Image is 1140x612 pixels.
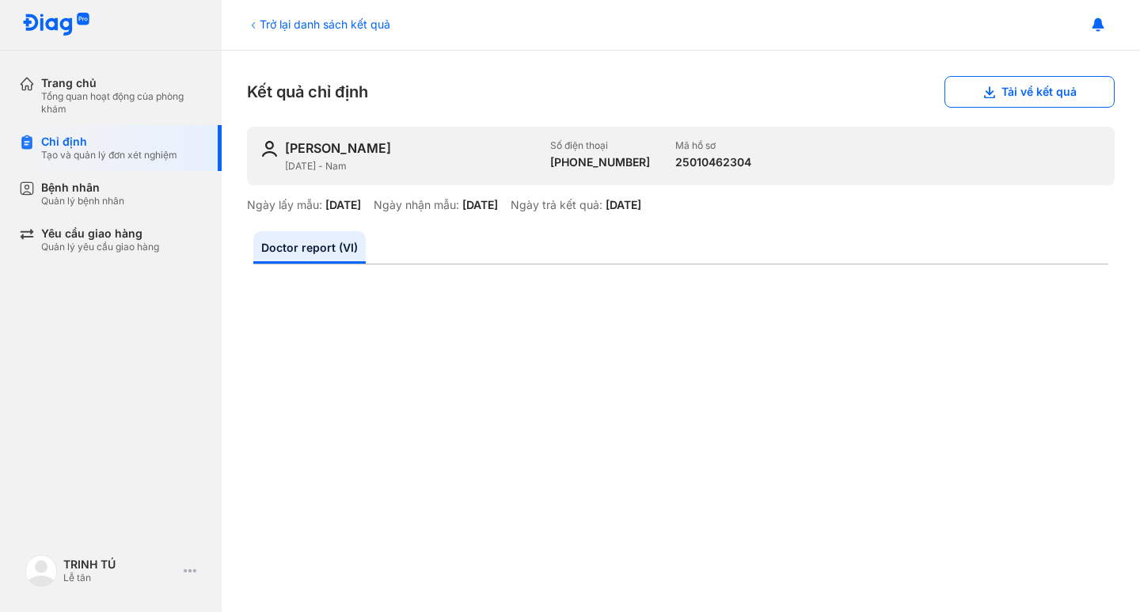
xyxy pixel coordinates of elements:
div: Mã hồ sơ [675,139,751,152]
div: [DATE] [606,198,641,212]
div: Trang chủ [41,76,203,90]
div: Trở lại danh sách kết quả [247,16,390,32]
div: [DATE] [325,198,361,212]
div: Quản lý yêu cầu giao hàng [41,241,159,253]
img: logo [25,555,57,587]
div: Ngày lấy mẫu: [247,198,322,212]
img: logo [22,13,90,37]
div: Bệnh nhân [41,181,124,195]
div: Kết quả chỉ định [247,76,1115,108]
img: user-icon [260,139,279,158]
div: Lễ tân [63,572,177,584]
div: [DATE] - Nam [285,160,538,173]
div: TRINH TÚ [63,557,177,572]
div: Yêu cầu giao hàng [41,226,159,241]
div: [DATE] [462,198,498,212]
div: Ngày nhận mẫu: [374,198,459,212]
div: [PERSON_NAME] [285,139,391,157]
button: Tải về kết quả [944,76,1115,108]
div: Tổng quan hoạt động của phòng khám [41,90,203,116]
div: Tạo và quản lý đơn xét nghiệm [41,149,177,162]
div: [PHONE_NUMBER] [550,155,650,169]
a: Doctor report (VI) [253,231,366,264]
div: Số điện thoại [550,139,650,152]
div: Chỉ định [41,135,177,149]
div: Ngày trả kết quả: [511,198,602,212]
div: Quản lý bệnh nhân [41,195,124,207]
div: 25010462304 [675,155,751,169]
